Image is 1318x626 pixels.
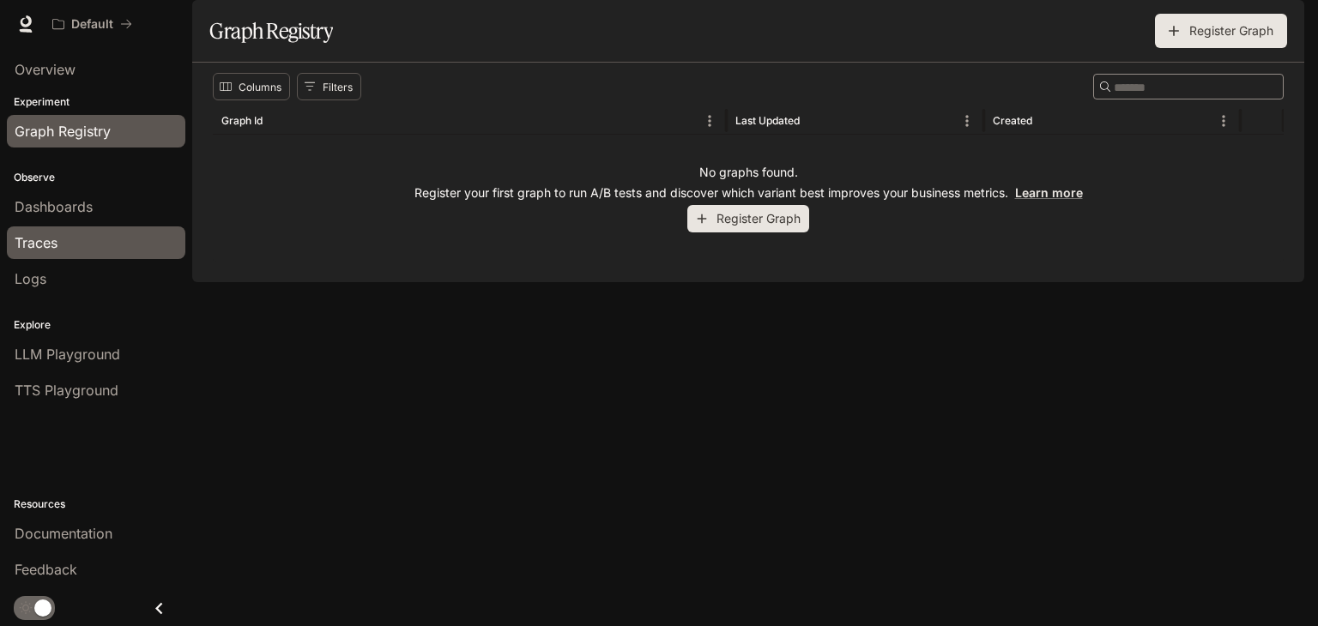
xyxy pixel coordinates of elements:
p: Default [71,17,113,32]
div: Graph Id [221,114,263,127]
button: All workspaces [45,7,140,41]
p: Register your first graph to run A/B tests and discover which variant best improves your business... [414,184,1083,202]
button: Sort [801,108,827,134]
button: Sort [264,108,290,134]
div: Created [993,114,1032,127]
button: Select columns [213,73,290,100]
button: Show filters [297,73,361,100]
button: Menu [697,108,722,134]
h1: Graph Registry [209,14,333,48]
p: No graphs found. [699,164,798,181]
div: Last Updated [735,114,800,127]
button: Register Graph [1155,14,1287,48]
button: Register Graph [687,205,809,233]
div: Search [1093,74,1284,99]
button: Menu [1211,108,1236,134]
a: Learn more [1015,185,1083,200]
button: Menu [954,108,980,134]
button: Sort [1034,108,1060,134]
